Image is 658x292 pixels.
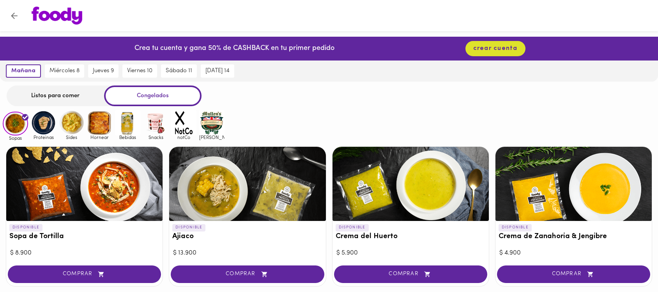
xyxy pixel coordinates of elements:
[497,265,650,283] button: COMPRAR
[127,68,152,75] span: viernes 10
[613,247,650,284] iframe: Messagebird Livechat Widget
[334,265,487,283] button: COMPRAR
[143,110,168,135] img: Snacks
[473,45,518,52] span: crear cuenta
[10,249,159,258] div: $ 8.900
[499,224,532,231] p: DISPONIBLE
[344,271,478,278] span: COMPRAR
[499,249,648,258] div: $ 4.900
[161,64,197,78] button: sábado 11
[495,147,652,221] div: Crema de Zanahoria & Jengibre
[172,224,205,231] p: DISPONIBLE
[45,64,84,78] button: miércoles 8
[199,135,225,140] span: [PERSON_NAME]
[59,135,84,140] span: Sides
[143,135,168,140] span: Snacks
[199,110,225,135] img: mullens
[201,64,234,78] button: [DATE] 14
[171,110,196,135] img: notCo
[336,233,486,241] h3: Crema del Huerto
[7,85,104,106] div: Listos para comer
[3,135,28,141] span: Sopas
[31,110,56,135] img: Proteinas
[9,233,159,241] h3: Sopa de Tortilla
[18,271,151,278] span: COMPRAR
[93,68,114,75] span: jueves 9
[166,68,192,75] span: sábado 11
[104,85,202,106] div: Congelados
[336,224,369,231] p: DISPONIBLE
[172,233,322,241] h3: Ajiaco
[180,271,314,278] span: COMPRAR
[5,6,24,25] button: Volver
[59,110,84,135] img: Sides
[465,41,525,56] button: crear cuenta
[8,265,161,283] button: COMPRAR
[115,135,140,140] span: Bebidas
[173,249,322,258] div: $ 13.900
[336,249,485,258] div: $ 5.900
[122,64,157,78] button: viernes 10
[115,110,140,135] img: Bebidas
[169,147,325,221] div: Ajiaco
[9,224,42,231] p: DISPONIBLE
[50,68,80,75] span: miércoles 8
[205,68,230,75] span: [DATE] 14
[11,68,35,75] span: mañana
[3,112,28,136] img: Sopas
[88,64,119,78] button: jueves 9
[6,147,163,221] div: Sopa de Tortilla
[333,147,489,221] div: Crema del Huerto
[32,7,82,25] img: logo.png
[87,135,112,140] span: Hornear
[134,44,334,54] p: Crea tu cuenta y gana 50% de CASHBACK en tu primer pedido
[171,265,324,283] button: COMPRAR
[6,64,41,78] button: mañana
[87,110,112,135] img: Hornear
[171,135,196,140] span: notCo
[31,135,56,140] span: Proteinas
[507,271,640,278] span: COMPRAR
[499,233,649,241] h3: Crema de Zanahoria & Jengibre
